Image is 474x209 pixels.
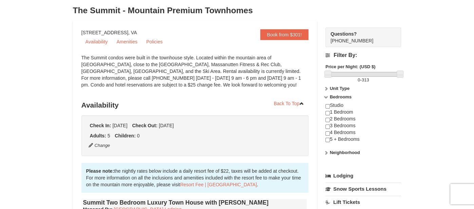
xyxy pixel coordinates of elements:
[81,54,309,95] div: The Summit condos were built in the townhouse style. Located within the mountain area of [GEOGRAP...
[330,86,349,91] strong: Unit Type
[325,170,401,182] a: Lodging
[83,199,307,206] h4: Summit Two Bedroom Luxury Town House with [PERSON_NAME]
[73,4,401,17] h3: The Summit - Mountain Premium Townhomes
[325,77,401,83] label: -
[137,133,140,138] span: 0
[260,29,309,40] a: Book from $301!
[81,37,112,47] a: Availability
[88,142,111,149] button: Change
[330,31,389,43] span: [PHONE_NUMBER]
[325,102,401,149] div: Studio 1 Bedroom 2 Bedrooms 3 Bedrooms 4 Bedrooms 5 + Bedrooms
[132,123,157,128] strong: Check Out:
[142,37,167,47] a: Policies
[112,37,141,47] a: Amenities
[358,77,360,82] span: 0
[269,98,309,109] a: Back To Top
[115,133,135,138] strong: Children:
[325,64,375,69] strong: Price per Night: (USD $)
[325,183,401,195] a: Snow Sports Lessons
[81,163,309,193] div: the nightly rates below include a daily resort fee of $22, taxes will be added at checkout. For m...
[112,123,127,128] span: [DATE]
[325,196,401,208] a: Lift Tickets
[180,182,257,187] a: Resort Fee | [GEOGRAPHIC_DATA]
[362,77,369,82] span: 313
[81,98,309,112] h3: Availability
[90,123,111,128] strong: Check In:
[90,133,106,138] strong: Adults:
[108,133,110,138] span: 5
[325,52,401,58] h4: Filter By:
[330,150,360,155] strong: Neighborhood
[330,94,352,99] strong: Bedrooms
[330,31,357,37] strong: Questions?
[159,123,174,128] span: [DATE]
[86,168,114,174] strong: Please note:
